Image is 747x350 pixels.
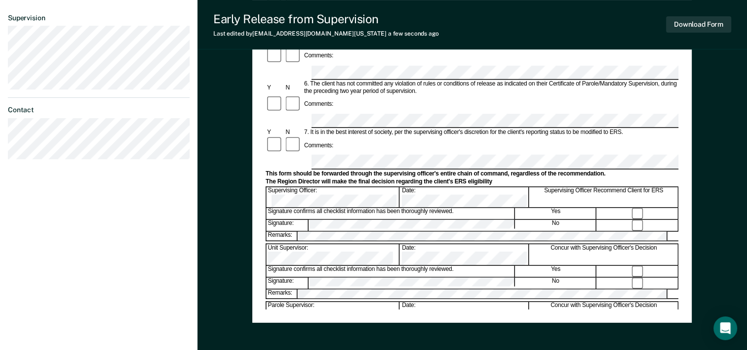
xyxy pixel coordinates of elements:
div: N [284,129,303,136]
div: Open Intercom Messenger [713,316,737,340]
div: Signature: [267,278,309,289]
div: No [515,278,596,289]
div: Yes [515,208,596,219]
div: Supervising Officer: [267,187,400,208]
div: Signature confirms all checklist information has been thoroughly reviewed. [267,208,515,219]
div: Date: [400,187,529,208]
dt: Supervision [8,14,190,22]
div: Signature confirms all checklist information has been thoroughly reviewed. [267,266,515,277]
div: Comments: [303,142,335,149]
div: Y [266,84,284,91]
div: Concur with Supervising Officer's Decision [530,244,678,265]
div: Date: [400,244,529,265]
div: Unit Supervisor: [267,244,400,265]
div: Y [266,129,284,136]
div: Concur with Supervising Officer's Decision [530,302,678,323]
div: The Region Director will make the final decision regarding the client's ERS eligibility [266,178,678,185]
div: N [284,84,303,91]
div: 7. It is in the best interest of society, per the supervising officer's discretion for the client... [303,129,678,136]
span: a few seconds ago [388,30,439,37]
div: This form should be forwarded through the supervising officer's entire chain of command, regardle... [266,170,678,177]
div: Remarks: [267,232,298,241]
div: Early Release from Supervision [213,12,439,26]
div: Date: [400,302,529,323]
button: Download Form [666,16,731,33]
div: Parole Supervisor: [267,302,400,323]
dt: Contact [8,106,190,114]
div: Comments: [303,52,335,60]
div: Last edited by [EMAIL_ADDRESS][DOMAIN_NAME][US_STATE] [213,30,439,37]
div: No [515,220,596,231]
div: Signature: [267,220,309,231]
div: Yes [515,266,596,277]
div: Remarks: [267,289,298,298]
div: 6. The client has not committed any violation of rules or conditions of release as indicated on t... [303,80,678,95]
div: Supervising Officer Recommend Client for ERS [530,187,678,208]
div: Comments: [303,101,335,108]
